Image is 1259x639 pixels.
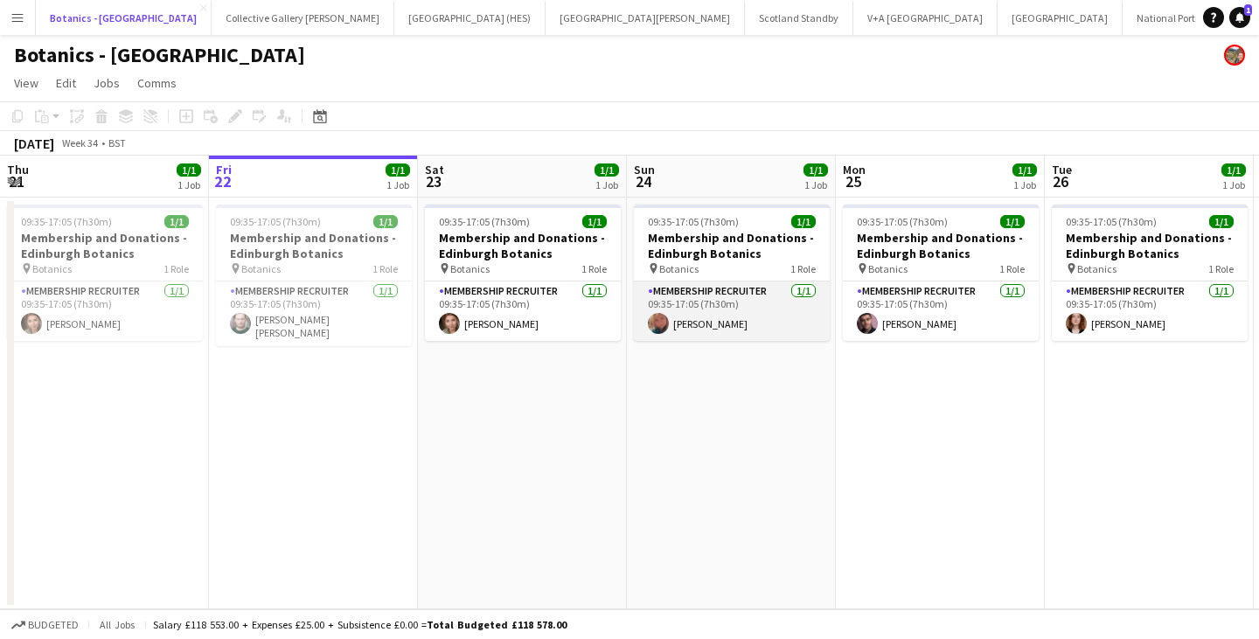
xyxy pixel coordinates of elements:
[581,262,607,275] span: 1 Role
[804,178,827,191] div: 1 Job
[164,215,189,228] span: 1/1
[1224,45,1245,66] app-user-avatar: Alyce Paton
[7,162,29,177] span: Thu
[212,1,394,35] button: Collective Gallery [PERSON_NAME]
[14,42,305,68] h1: Botanics - [GEOGRAPHIC_DATA]
[634,205,830,341] app-job-card: 09:35-17:05 (7h30m)1/1Membership and Donations - Edinburgh Botanics Botanics1 RoleMembership Recr...
[216,162,232,177] span: Fri
[439,215,530,228] span: 09:35-17:05 (7h30m)
[14,135,54,152] div: [DATE]
[386,163,410,177] span: 1/1
[422,171,444,191] span: 23
[595,163,619,177] span: 1/1
[7,230,203,261] h3: Membership and Donations - Edinburgh Botanics
[631,171,655,191] span: 24
[1066,215,1157,228] span: 09:35-17:05 (7h30m)
[32,262,72,275] span: Botanics
[7,281,203,341] app-card-role: Membership Recruiter1/109:35-17:05 (7h30m)[PERSON_NAME]
[1208,262,1234,275] span: 1 Role
[427,618,567,631] span: Total Budgeted £118 578.00
[87,72,127,94] a: Jobs
[634,162,655,177] span: Sun
[216,205,412,346] app-job-card: 09:35-17:05 (7h30m)1/1Membership and Donations - Edinburgh Botanics Botanics1 RoleMembership Recr...
[595,178,618,191] div: 1 Job
[108,136,126,149] div: BST
[546,1,745,35] button: [GEOGRAPHIC_DATA][PERSON_NAME]
[648,215,739,228] span: 09:35-17:05 (7h30m)
[425,281,621,341] app-card-role: Membership Recruiter1/109:35-17:05 (7h30m)[PERSON_NAME]
[659,262,699,275] span: Botanics
[1077,262,1116,275] span: Botanics
[840,171,866,191] span: 25
[843,205,1039,341] app-job-card: 09:35-17:05 (7h30m)1/1Membership and Donations - Edinburgh Botanics Botanics1 RoleMembership Recr...
[1013,178,1036,191] div: 1 Job
[843,281,1039,341] app-card-role: Membership Recruiter1/109:35-17:05 (7h30m)[PERSON_NAME]
[450,262,490,275] span: Botanics
[634,281,830,341] app-card-role: Membership Recruiter1/109:35-17:05 (7h30m)[PERSON_NAME]
[373,215,398,228] span: 1/1
[1049,171,1072,191] span: 26
[241,262,281,275] span: Botanics
[1000,215,1025,228] span: 1/1
[1052,281,1248,341] app-card-role: Membership Recruiter1/109:35-17:05 (7h30m)[PERSON_NAME]
[425,162,444,177] span: Sat
[868,262,908,275] span: Botanics
[216,230,412,261] h3: Membership and Donations - Edinburgh Botanics
[1012,163,1037,177] span: 1/1
[634,230,830,261] h3: Membership and Donations - Edinburgh Botanics
[790,262,816,275] span: 1 Role
[177,178,200,191] div: 1 Job
[582,215,607,228] span: 1/1
[803,163,828,177] span: 1/1
[1052,162,1072,177] span: Tue
[843,230,1039,261] h3: Membership and Donations - Edinburgh Botanics
[56,75,76,91] span: Edit
[153,618,567,631] div: Salary £118 553.00 + Expenses £25.00 + Subsistence £0.00 =
[4,171,29,191] span: 21
[94,75,120,91] span: Jobs
[1244,4,1252,16] span: 1
[58,136,101,149] span: Week 34
[425,230,621,261] h3: Membership and Donations - Edinburgh Botanics
[998,1,1123,35] button: [GEOGRAPHIC_DATA]
[36,1,212,35] button: Botanics - [GEOGRAPHIC_DATA]
[21,215,112,228] span: 09:35-17:05 (7h30m)
[1221,163,1246,177] span: 1/1
[163,262,189,275] span: 1 Role
[853,1,998,35] button: V+A [GEOGRAPHIC_DATA]
[745,1,853,35] button: Scotland Standby
[7,205,203,341] app-job-card: 09:35-17:05 (7h30m)1/1Membership and Donations - Edinburgh Botanics Botanics1 RoleMembership Recr...
[1229,7,1250,28] a: 1
[843,162,866,177] span: Mon
[1052,230,1248,261] h3: Membership and Donations - Edinburgh Botanics
[28,619,79,631] span: Budgeted
[1222,178,1245,191] div: 1 Job
[177,163,201,177] span: 1/1
[1209,215,1234,228] span: 1/1
[130,72,184,94] a: Comms
[137,75,177,91] span: Comms
[999,262,1025,275] span: 1 Role
[96,618,138,631] span: All jobs
[216,281,412,346] app-card-role: Membership Recruiter1/109:35-17:05 (7h30m)[PERSON_NAME] [PERSON_NAME]
[7,72,45,94] a: View
[1052,205,1248,341] app-job-card: 09:35-17:05 (7h30m)1/1Membership and Donations - Edinburgh Botanics Botanics1 RoleMembership Recr...
[394,1,546,35] button: [GEOGRAPHIC_DATA] (HES)
[372,262,398,275] span: 1 Role
[857,215,948,228] span: 09:35-17:05 (7h30m)
[49,72,83,94] a: Edit
[230,215,321,228] span: 09:35-17:05 (7h30m)
[791,215,816,228] span: 1/1
[14,75,38,91] span: View
[425,205,621,341] app-job-card: 09:35-17:05 (7h30m)1/1Membership and Donations - Edinburgh Botanics Botanics1 RoleMembership Recr...
[213,171,232,191] span: 22
[386,178,409,191] div: 1 Job
[9,615,81,635] button: Budgeted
